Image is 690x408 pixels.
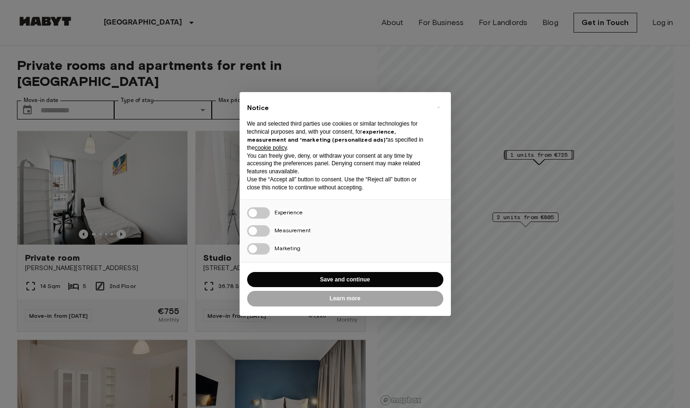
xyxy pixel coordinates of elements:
[247,152,428,176] p: You can freely give, deny, or withdraw your consent at any time by accessing the preferences pane...
[247,128,396,143] strong: experience, measurement and “marketing (personalized ads)”
[274,227,311,234] span: Measurement
[247,291,443,306] button: Learn more
[274,245,300,252] span: Marketing
[247,176,428,192] p: Use the “Accept all” button to consent. Use the “Reject all” button or close this notice to conti...
[247,120,428,152] p: We and selected third parties use cookies or similar technologies for technical purposes and, wit...
[431,100,446,115] button: Close this notice
[247,103,428,113] h2: Notice
[247,272,443,288] button: Save and continue
[274,209,303,216] span: Experience
[437,102,440,113] span: ×
[255,144,287,151] a: cookie policy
